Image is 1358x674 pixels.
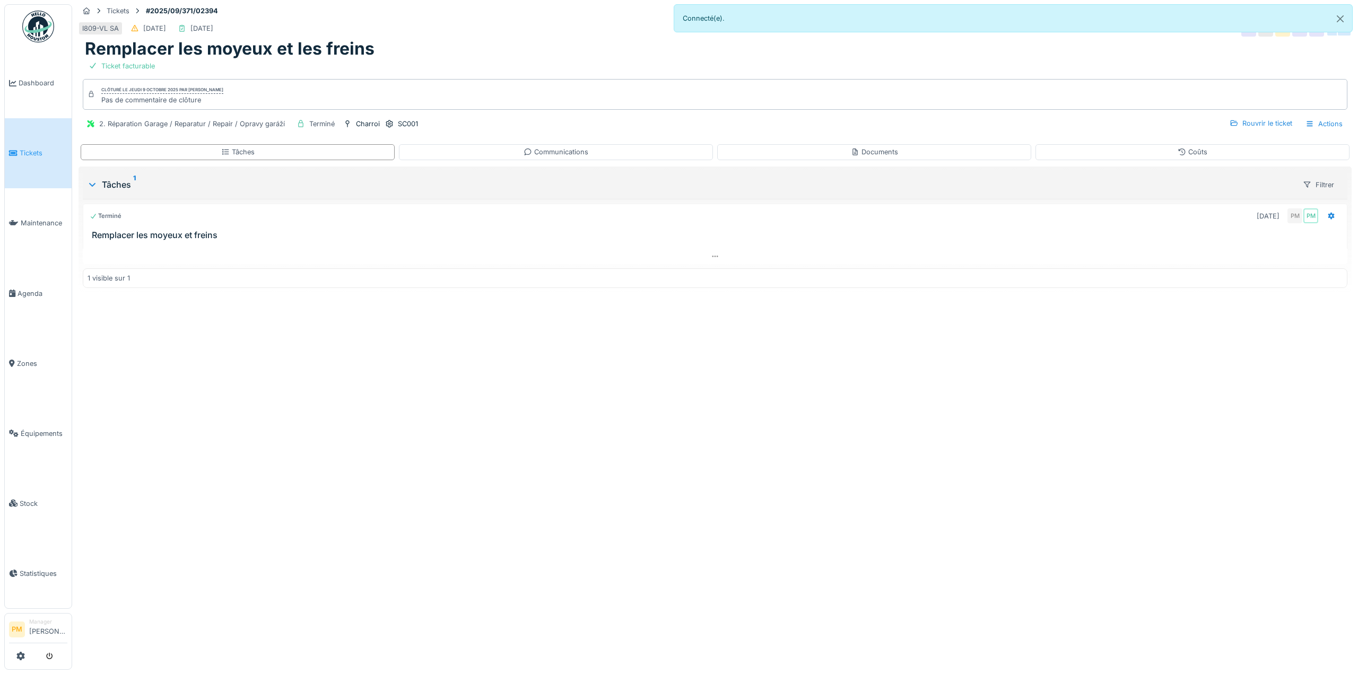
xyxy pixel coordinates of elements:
[5,188,72,258] a: Maintenance
[190,23,213,33] div: [DATE]
[21,218,67,228] span: Maintenance
[1257,211,1279,221] div: [DATE]
[1328,5,1352,33] button: Close
[5,118,72,188] a: Tickets
[9,618,67,643] a: PM Manager[PERSON_NAME]
[851,147,898,157] div: Documents
[1287,208,1302,223] div: PM
[133,178,136,191] sup: 1
[5,398,72,468] a: Équipements
[1178,147,1207,157] div: Coûts
[87,178,1294,191] div: Tâches
[101,61,155,71] div: Ticket facturable
[143,23,166,33] div: [DATE]
[101,95,223,105] div: Pas de commentaire de clôture
[524,147,588,157] div: Communications
[1303,208,1318,223] div: PM
[18,288,67,299] span: Agenda
[309,119,335,129] div: Terminé
[5,258,72,328] a: Agenda
[82,23,119,33] div: I809-VL SA
[221,147,255,157] div: Tâches
[20,148,67,158] span: Tickets
[92,230,1343,240] h3: Remplacer les moyeux et freins
[85,39,375,59] h1: Remplacer les moyeux et les freins
[1298,177,1339,192] div: Filtrer
[1225,116,1296,130] div: Rouvrir le ticket
[101,86,223,94] div: Clôturé le jeudi 9 octobre 2025 par [PERSON_NAME]
[9,622,25,637] li: PM
[88,273,130,283] div: 1 visible sur 1
[5,468,72,538] a: Stock
[21,428,67,439] span: Équipements
[5,328,72,398] a: Zones
[5,48,72,118] a: Dashboard
[1301,116,1347,132] div: Actions
[20,498,67,509] span: Stock
[142,6,222,16] strong: #2025/09/371/02394
[107,6,129,16] div: Tickets
[22,11,54,42] img: Badge_color-CXgf-gQk.svg
[356,119,380,129] div: Charroi
[90,212,121,221] div: Terminé
[29,618,67,641] li: [PERSON_NAME]
[674,4,1353,32] div: Connecté(e).
[19,78,67,88] span: Dashboard
[20,568,67,579] span: Statistiques
[99,119,285,129] div: 2. Réparation Garage / Reparatur / Repair / Opravy garáží
[17,358,67,369] span: Zones
[398,119,418,129] div: SC001
[5,538,72,608] a: Statistiques
[29,618,67,626] div: Manager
